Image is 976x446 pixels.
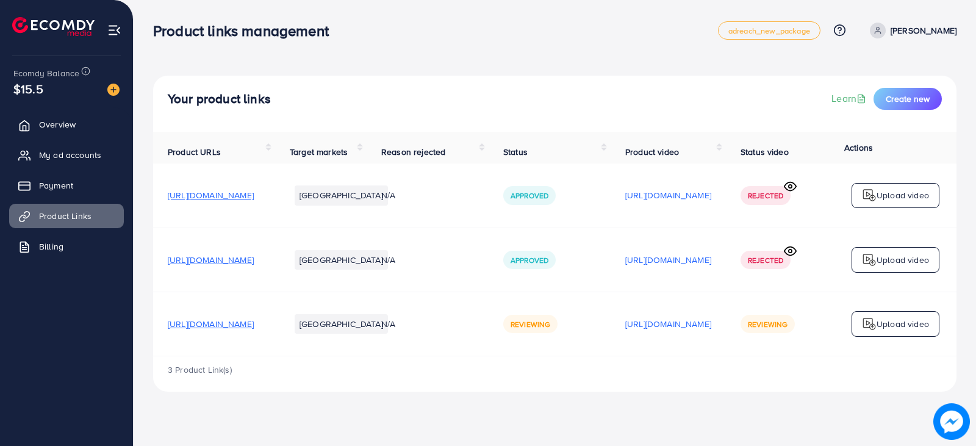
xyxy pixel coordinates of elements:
span: Status video [741,146,789,158]
span: $15.5 [13,80,43,98]
a: My ad accounts [9,143,124,167]
span: Product Links [39,210,91,222]
img: image [933,403,970,440]
p: [PERSON_NAME] [891,23,956,38]
li: [GEOGRAPHIC_DATA] [295,250,388,270]
span: Billing [39,240,63,253]
span: Actions [844,142,873,154]
span: Approved [511,190,548,201]
span: Reviewing [748,319,788,329]
span: Product URLs [168,146,221,158]
span: N/A [381,189,395,201]
a: Billing [9,234,124,259]
span: Ecomdy Balance [13,67,79,79]
span: N/A [381,318,395,330]
a: Product Links [9,204,124,228]
span: [URL][DOMAIN_NAME] [168,318,254,330]
p: Upload video [877,253,929,267]
span: Overview [39,118,76,131]
img: logo [862,317,877,331]
span: Product video [625,146,679,158]
img: menu [107,23,121,37]
span: Rejected [748,190,783,201]
span: Target markets [290,146,348,158]
a: Learn [831,92,869,106]
p: Upload video [877,317,929,331]
p: [URL][DOMAIN_NAME] [625,317,711,331]
li: [GEOGRAPHIC_DATA] [295,314,388,334]
span: N/A [381,254,395,266]
a: [PERSON_NAME] [865,23,956,38]
span: 3 Product Link(s) [168,364,232,376]
span: [URL][DOMAIN_NAME] [168,254,254,266]
p: Upload video [877,188,929,203]
p: [URL][DOMAIN_NAME] [625,188,711,203]
a: Payment [9,173,124,198]
p: [URL][DOMAIN_NAME] [625,253,711,267]
img: logo [862,253,877,267]
h4: Your product links [168,92,271,107]
img: logo [862,188,877,203]
img: logo [12,17,95,36]
span: Rejected [748,255,783,265]
span: Reason rejected [381,146,445,158]
li: [GEOGRAPHIC_DATA] [295,185,388,205]
a: adreach_new_package [718,21,820,40]
span: My ad accounts [39,149,101,161]
span: Approved [511,255,548,265]
span: Reviewing [511,319,550,329]
span: Status [503,146,528,158]
button: Create new [874,88,942,110]
span: Payment [39,179,73,192]
a: Overview [9,112,124,137]
img: image [107,84,120,96]
span: Create new [886,93,930,105]
span: adreach_new_package [728,27,810,35]
span: [URL][DOMAIN_NAME] [168,189,254,201]
h3: Product links management [153,22,339,40]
